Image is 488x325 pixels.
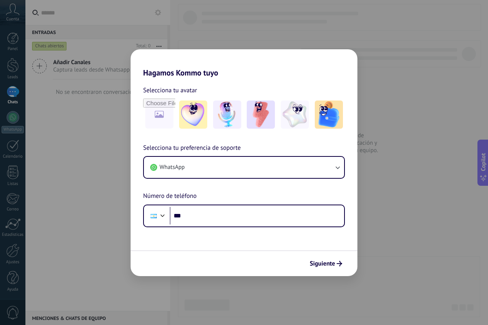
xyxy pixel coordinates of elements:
[143,191,197,201] span: Número de teléfono
[281,101,309,129] img: -4.jpeg
[160,163,185,171] span: WhatsApp
[310,261,335,266] span: Siguiente
[143,143,241,153] span: Selecciona tu preferencia de soporte
[213,101,241,129] img: -2.jpeg
[143,85,197,95] span: Selecciona tu avatar
[131,49,357,77] h2: Hagamos Kommo tuyo
[146,208,161,224] div: Argentina: + 54
[306,257,346,270] button: Siguiente
[247,101,275,129] img: -3.jpeg
[144,157,344,178] button: WhatsApp
[179,101,207,129] img: -1.jpeg
[315,101,343,129] img: -5.jpeg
